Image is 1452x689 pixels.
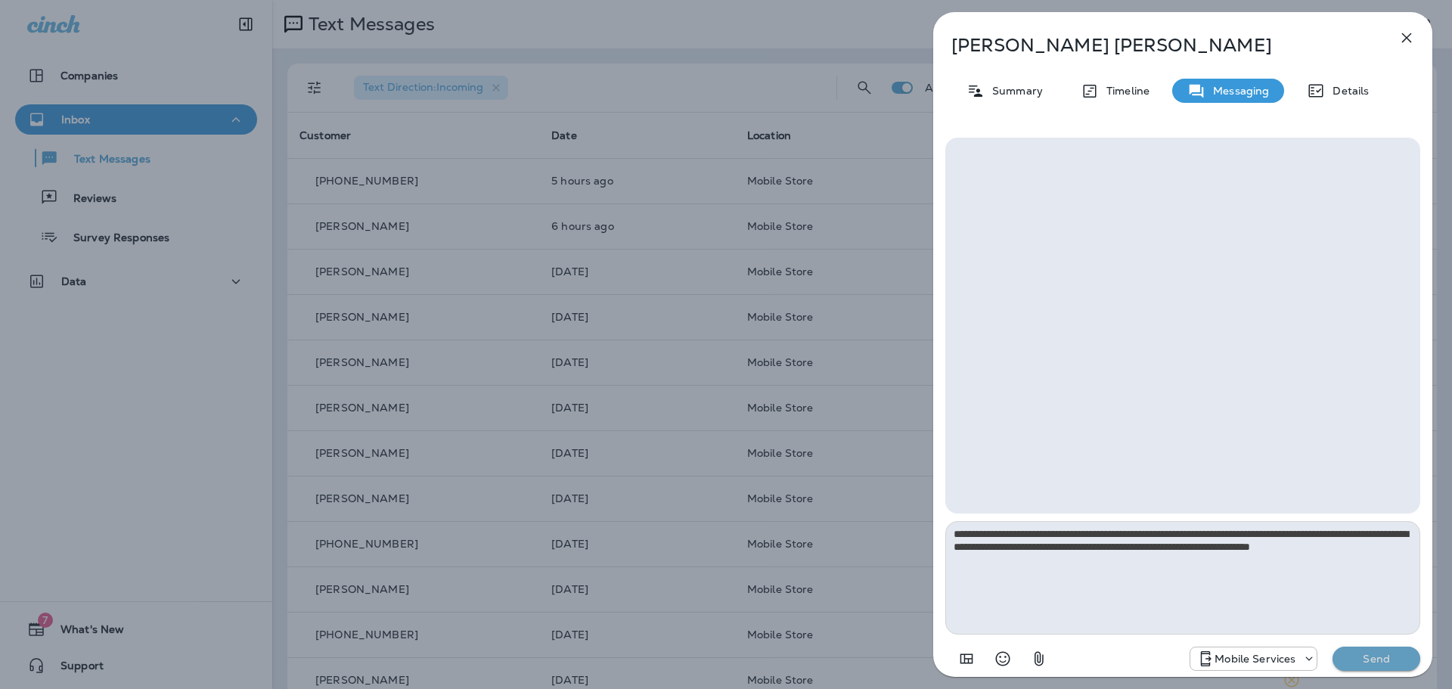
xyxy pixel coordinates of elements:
[951,644,982,674] button: Add in a premade template
[1215,653,1295,665] p: Mobile Services
[985,85,1043,97] p: Summary
[1333,647,1420,671] button: Send
[1345,652,1408,666] p: Send
[988,644,1018,674] button: Select an emoji
[1099,85,1149,97] p: Timeline
[1190,650,1317,668] div: +1 (402) 537-0264
[1205,85,1269,97] p: Messaging
[951,35,1364,56] p: [PERSON_NAME] [PERSON_NAME]
[1325,85,1369,97] p: Details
